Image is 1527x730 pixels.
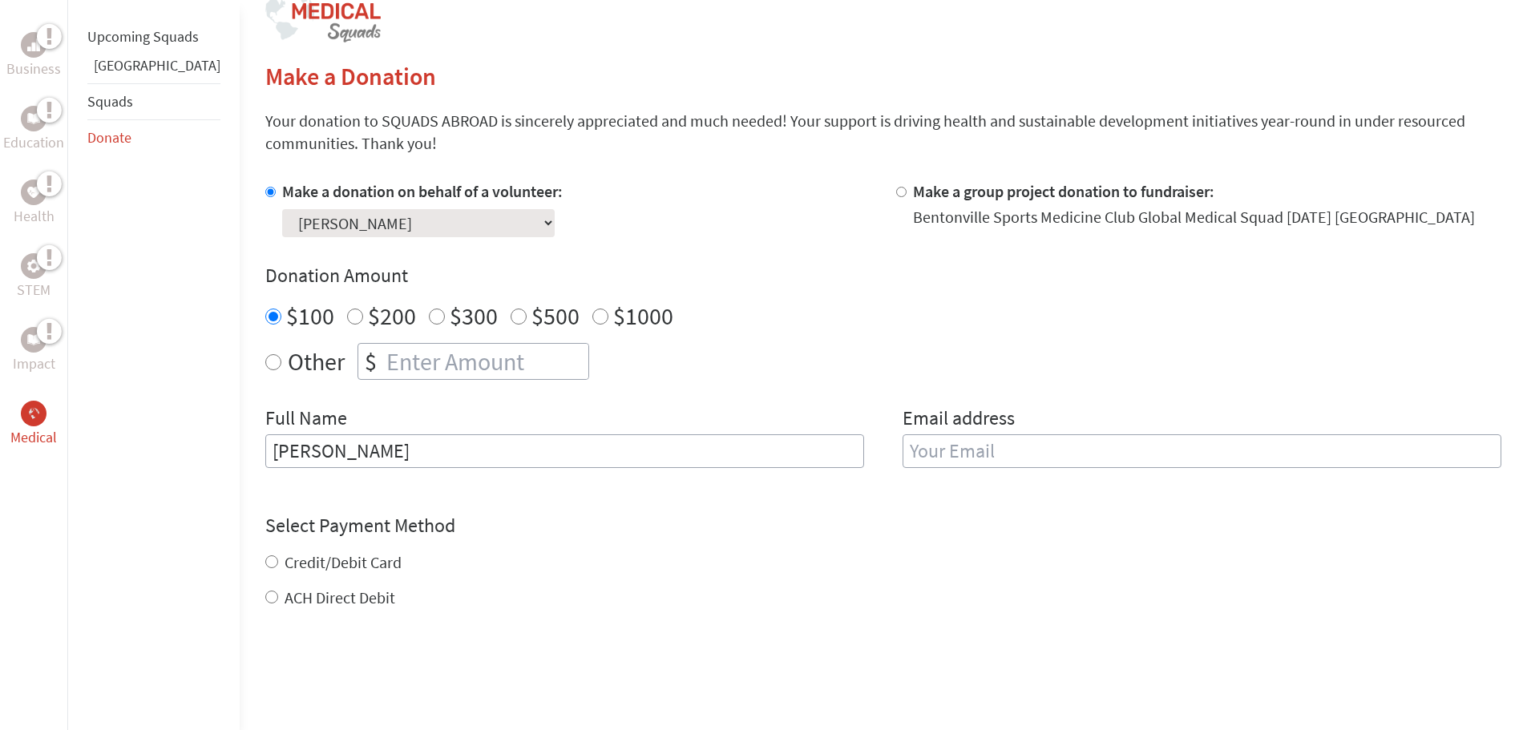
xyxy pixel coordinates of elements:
[265,62,1501,91] h2: Make a Donation
[14,205,55,228] p: Health
[87,83,220,120] li: Squads
[282,181,563,201] label: Make a donation on behalf of a volunteer:
[903,434,1501,468] input: Your Email
[531,300,580,331] label: $500
[903,405,1015,434] label: Email address
[913,181,1214,201] label: Make a group project donation to fundraiser:
[27,407,40,420] img: Medical
[358,344,383,379] div: $
[21,106,46,131] div: Education
[10,401,57,449] a: MedicalMedical
[383,344,588,379] input: Enter Amount
[21,179,46,205] div: Health
[27,260,40,272] img: STEM
[285,587,395,607] label: ACH Direct Debit
[265,513,1501,538] h4: Select Payment Method
[21,327,46,353] div: Impact
[13,353,55,375] p: Impact
[265,110,1501,155] p: Your donation to SQUADS ABROAD is sincerely appreciated and much needed! Your support is driving ...
[17,253,50,301] a: STEMSTEM
[87,92,133,111] a: Squads
[27,38,40,51] img: Business
[6,32,61,80] a: BusinessBusiness
[3,131,64,154] p: Education
[286,300,334,331] label: $100
[265,405,347,434] label: Full Name
[17,279,50,301] p: STEM
[87,54,220,83] li: Greece
[288,343,345,380] label: Other
[27,334,40,345] img: Impact
[14,179,55,228] a: HealthHealth
[613,300,673,331] label: $1000
[450,300,498,331] label: $300
[265,263,1501,288] h4: Donation Amount
[87,27,199,46] a: Upcoming Squads
[3,106,64,154] a: EducationEducation
[265,434,864,468] input: Enter Full Name
[21,253,46,279] div: STEM
[87,120,220,155] li: Donate
[27,187,40,197] img: Health
[368,300,416,331] label: $200
[94,56,220,75] a: [GEOGRAPHIC_DATA]
[21,401,46,426] div: Medical
[913,206,1475,228] div: Bentonville Sports Medicine Club Global Medical Squad [DATE] [GEOGRAPHIC_DATA]
[6,58,61,80] p: Business
[87,19,220,54] li: Upcoming Squads
[13,327,55,375] a: ImpactImpact
[87,128,131,147] a: Donate
[21,32,46,58] div: Business
[265,641,509,704] iframe: reCAPTCHA
[27,113,40,124] img: Education
[10,426,57,449] p: Medical
[285,552,402,572] label: Credit/Debit Card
